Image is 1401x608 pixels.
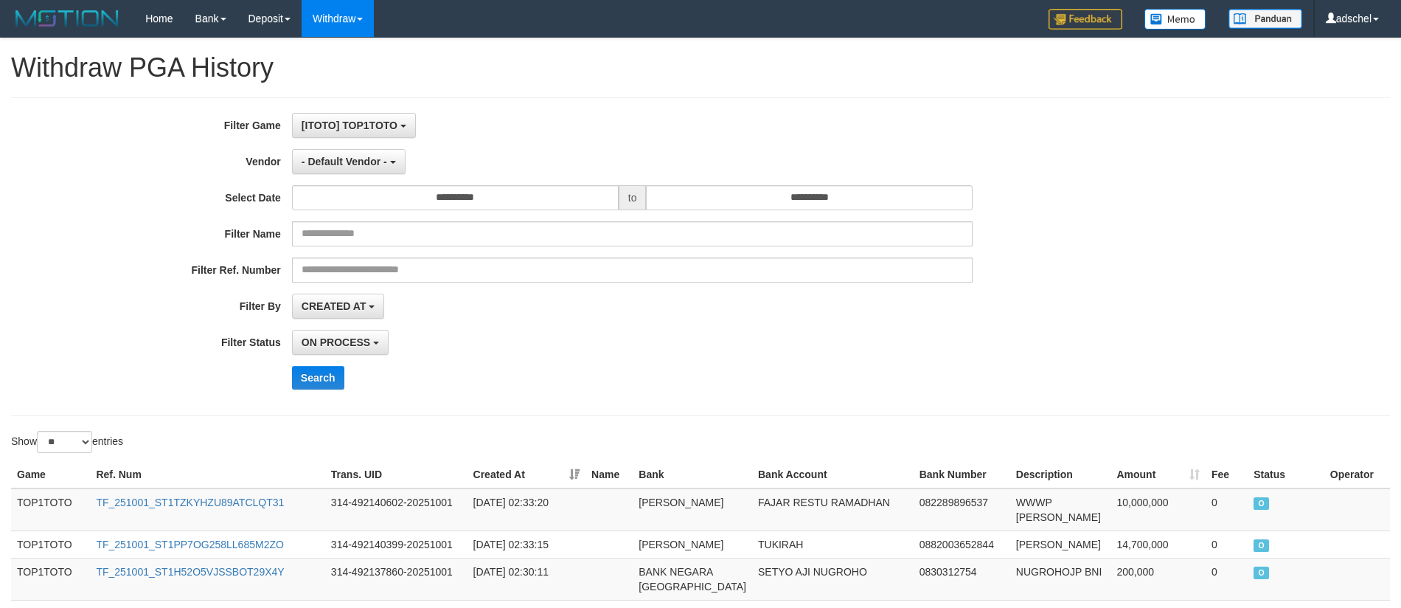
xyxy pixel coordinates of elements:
th: Bank Number [914,461,1010,488]
td: 0 [1206,558,1248,600]
th: Operator [1324,461,1390,488]
span: [ITOTO] TOP1TOTO [302,120,397,131]
span: - Default Vendor - [302,156,387,167]
td: BANK NEGARA [GEOGRAPHIC_DATA] [633,558,752,600]
th: Bank Account [752,461,914,488]
span: ON PROCESS [302,336,370,348]
td: 082289896537 [914,488,1010,531]
td: 314-492140399-20251001 [325,531,467,558]
label: Show entries [11,431,123,453]
th: Bank [633,461,752,488]
td: [PERSON_NAME] [1010,531,1111,558]
span: to [619,185,647,210]
a: TF_251001_ST1TZKYHZU89ATCLQT31 [96,497,284,508]
a: TF_251001_ST1H52O5VJSSBOT29X4Y [96,566,284,578]
td: [DATE] 02:33:20 [467,488,586,531]
button: CREATED AT [292,294,385,319]
td: WWWP [PERSON_NAME] [1010,488,1111,531]
th: Ref. Num [90,461,324,488]
td: TUKIRAH [752,531,914,558]
td: NUGROHOJP BNI [1010,558,1111,600]
th: Status [1248,461,1324,488]
button: - Default Vendor - [292,149,406,174]
span: CREATED AT [302,300,366,312]
th: Trans. UID [325,461,467,488]
td: TOP1TOTO [11,488,90,531]
td: SETYO AJI NUGROHO [752,558,914,600]
td: 0830312754 [914,558,1010,600]
select: Showentries [37,431,92,453]
button: ON PROCESS [292,330,389,355]
a: TF_251001_ST1PP7OG258LL685M2ZO [96,539,284,550]
td: 10,000,000 [1110,488,1206,531]
th: Name [585,461,633,488]
button: [ITOTO] TOP1TOTO [292,113,416,138]
td: 0 [1206,531,1248,558]
td: [PERSON_NAME] [633,531,752,558]
td: 0 [1206,488,1248,531]
th: Description [1010,461,1111,488]
img: panduan.png [1228,9,1302,29]
img: MOTION_logo.png [11,7,123,30]
td: 14,700,000 [1110,531,1206,558]
span: ON PROCESS [1254,539,1269,552]
td: [DATE] 02:33:15 [467,531,586,558]
th: Amount: activate to sort column ascending [1110,461,1206,488]
span: ON PROCESS [1254,497,1269,510]
th: Created At: activate to sort column ascending [467,461,586,488]
span: ON PROCESS [1254,567,1269,579]
img: Button%20Memo.svg [1144,9,1206,30]
td: [PERSON_NAME] [633,488,752,531]
td: 314-492140602-20251001 [325,488,467,531]
h1: Withdraw PGA History [11,53,1390,83]
td: TOP1TOTO [11,531,90,558]
td: 314-492137860-20251001 [325,558,467,600]
img: Feedback.jpg [1049,9,1122,30]
td: 200,000 [1110,558,1206,600]
td: FAJAR RESTU RAMADHAN [752,488,914,531]
td: 0882003652844 [914,531,1010,558]
th: Game [11,461,90,488]
th: Fee [1206,461,1248,488]
button: Search [292,366,344,390]
td: [DATE] 02:30:11 [467,558,586,600]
